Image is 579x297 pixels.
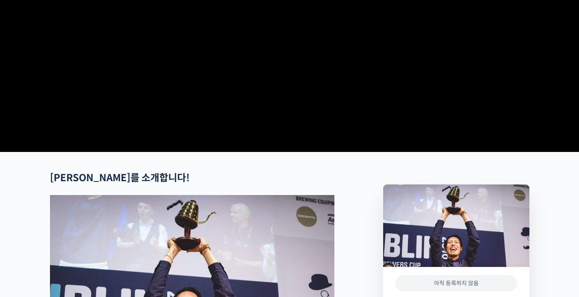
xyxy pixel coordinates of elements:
[395,275,517,292] div: 아직 등록하지 않음
[74,242,84,249] span: 대화
[126,242,135,248] span: 설정
[54,230,105,250] a: 대화
[50,172,340,184] h2: [PERSON_NAME]를 소개합니다!
[2,230,54,250] a: 홈
[26,242,30,248] span: 홈
[105,230,156,250] a: 설정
